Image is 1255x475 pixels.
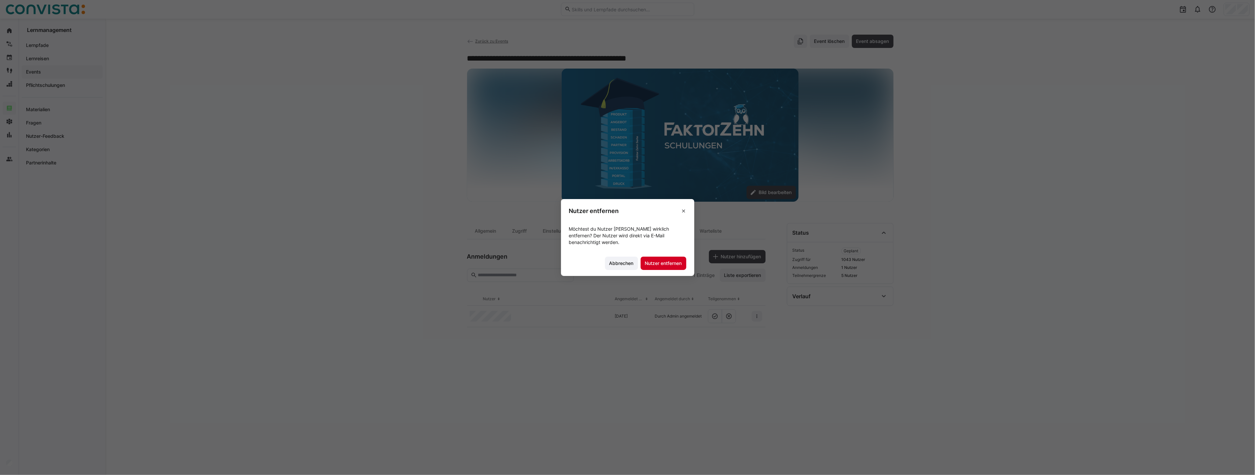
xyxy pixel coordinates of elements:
span: Abbrechen [608,260,635,267]
p: Möchtest du Nutzer [PERSON_NAME] wirklich entfernen? Der Nutzer wird direkt via E-Mail benachrich... [569,226,686,246]
h3: Nutzer entfernen [569,207,619,215]
button: Nutzer entfernen [641,257,686,270]
button: Abbrechen [605,257,638,270]
span: Nutzer entfernen [644,260,683,267]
